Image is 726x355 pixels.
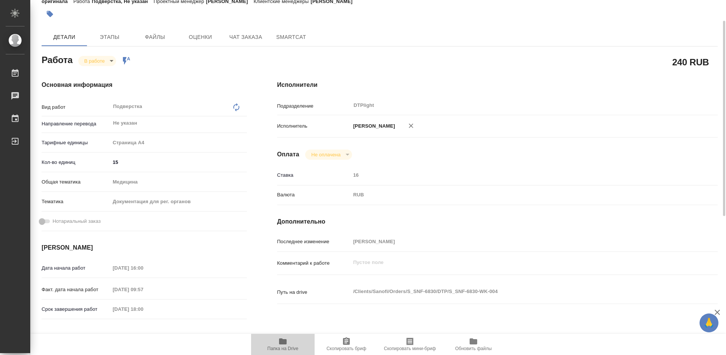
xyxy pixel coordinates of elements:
[378,334,442,355] button: Скопировать мини-бриф
[42,103,110,111] p: Вид работ
[277,150,299,159] h4: Оплата
[273,32,309,42] span: SmartCat
[42,120,110,128] p: Направление перевода
[672,56,709,68] h2: 240 RUB
[42,52,73,66] h2: Работа
[53,218,101,225] span: Нотариальный заказ
[42,243,247,252] h4: [PERSON_NAME]
[277,102,351,110] p: Подразделение
[309,151,343,158] button: Не оплачена
[277,238,351,245] p: Последнее изменение
[42,286,110,293] p: Факт. дата начала работ
[46,32,82,42] span: Детали
[277,80,718,90] h4: Исполнители
[110,136,247,149] div: Страница А4
[277,122,351,130] p: Исполнитель
[277,217,718,226] h4: Дополнительно
[403,117,419,134] button: Удалить исполнителя
[110,195,247,208] div: Документация для рег. органов
[351,122,395,130] p: [PERSON_NAME]
[42,6,58,22] button: Добавить тэг
[110,176,247,188] div: Медицина
[251,334,315,355] button: Папка на Drive
[277,289,351,296] p: Путь на drive
[110,304,176,315] input: Пустое поле
[326,346,366,351] span: Скопировать бриф
[182,32,219,42] span: Оценки
[110,262,176,273] input: Пустое поле
[700,313,718,332] button: 🙏
[82,58,107,64] button: В работе
[384,346,436,351] span: Скопировать мини-бриф
[110,333,176,344] input: Пустое поле
[42,264,110,272] p: Дата начала работ
[703,315,715,331] span: 🙏
[315,334,378,355] button: Скопировать бриф
[305,150,352,160] div: В работе
[92,32,128,42] span: Этапы
[110,157,247,168] input: ✎ Введи что-нибудь
[42,80,247,90] h4: Основная информация
[277,259,351,267] p: Комментарий к работе
[351,236,681,247] input: Пустое поле
[42,159,110,166] p: Кол-во единиц
[277,191,351,199] p: Валюта
[351,188,681,201] div: RUB
[442,334,505,355] button: Обновить файлы
[351,170,681,181] input: Пустое поле
[277,171,351,179] p: Ставка
[110,284,176,295] input: Пустое поле
[267,346,298,351] span: Папка на Drive
[351,285,681,298] textarea: /Clients/Sanofi/Orders/S_SNF-6830/DTP/S_SNF-6830-WK-004
[455,346,492,351] span: Обновить файлы
[42,178,110,186] p: Общая тематика
[42,306,110,313] p: Срок завершения работ
[228,32,264,42] span: Чат заказа
[42,139,110,147] p: Тарифные единицы
[137,32,173,42] span: Файлы
[42,198,110,205] p: Тематика
[78,56,116,66] div: В работе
